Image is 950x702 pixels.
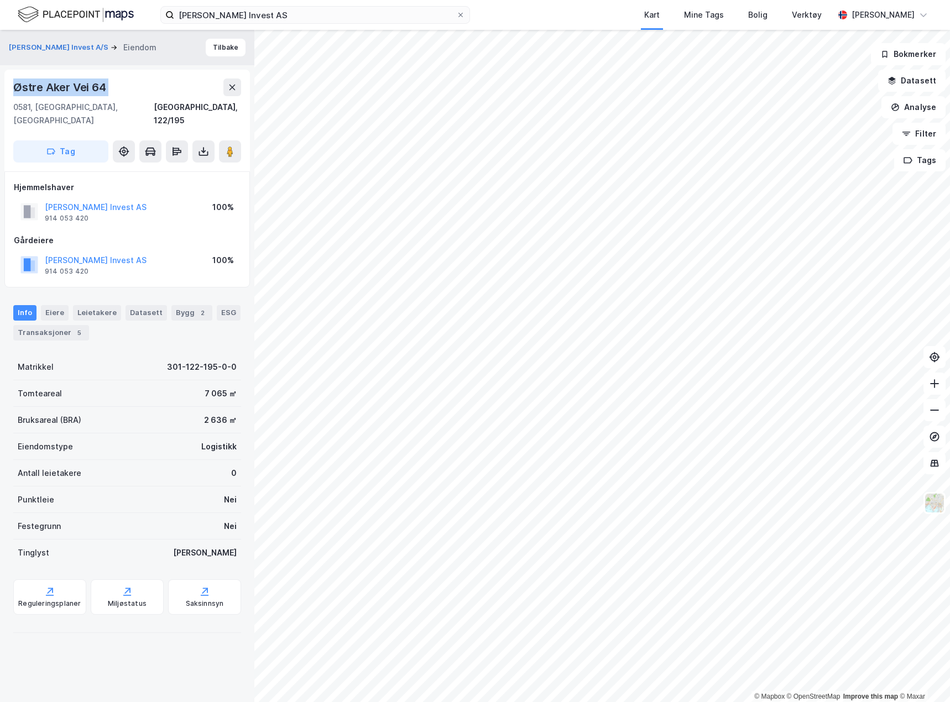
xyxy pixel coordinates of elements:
[754,693,785,700] a: Mapbox
[644,8,660,22] div: Kart
[74,327,85,338] div: 5
[894,149,946,171] button: Tags
[878,70,946,92] button: Datasett
[201,440,237,453] div: Logistikk
[9,42,111,53] button: [PERSON_NAME] Invest A/S
[881,96,946,118] button: Analyse
[18,467,81,480] div: Antall leietakere
[924,493,945,514] img: Z
[18,387,62,400] div: Tomteareal
[18,493,54,506] div: Punktleie
[212,254,234,267] div: 100%
[231,467,237,480] div: 0
[18,360,54,374] div: Matrikkel
[13,325,89,340] div: Transaksjoner
[14,234,241,247] div: Gårdeiere
[154,101,241,127] div: [GEOGRAPHIC_DATA], 122/195
[173,546,237,559] div: [PERSON_NAME]
[224,520,237,533] div: Nei
[41,305,69,321] div: Eiere
[13,305,36,321] div: Info
[123,41,156,54] div: Eiendom
[18,599,81,608] div: Reguleringsplaner
[45,267,88,276] div: 914 053 420
[205,387,237,400] div: 7 065 ㎡
[843,693,898,700] a: Improve this map
[14,181,241,194] div: Hjemmelshaver
[212,201,234,214] div: 100%
[174,7,456,23] input: Søk på adresse, matrikkel, gårdeiere, leietakere eller personer
[18,520,61,533] div: Festegrunn
[126,305,167,321] div: Datasett
[684,8,724,22] div: Mine Tags
[18,413,81,427] div: Bruksareal (BRA)
[13,78,108,96] div: Østre Aker Vei 64
[197,307,208,318] div: 2
[18,546,49,559] div: Tinglyst
[108,599,147,608] div: Miljøstatus
[171,305,212,321] div: Bygg
[13,140,108,163] button: Tag
[871,43,946,65] button: Bokmerker
[224,493,237,506] div: Nei
[186,599,224,608] div: Saksinnsyn
[792,8,822,22] div: Verktøy
[18,440,73,453] div: Eiendomstype
[167,360,237,374] div: 301-122-195-0-0
[748,8,768,22] div: Bolig
[892,123,946,145] button: Filter
[217,305,241,321] div: ESG
[895,649,950,702] iframe: Chat Widget
[204,413,237,427] div: 2 636 ㎡
[206,39,246,56] button: Tilbake
[45,214,88,223] div: 914 053 420
[787,693,841,700] a: OpenStreetMap
[852,8,915,22] div: [PERSON_NAME]
[18,5,134,24] img: logo.f888ab2527a4732fd821a326f86c7f29.svg
[13,101,154,127] div: 0581, [GEOGRAPHIC_DATA], [GEOGRAPHIC_DATA]
[73,305,121,321] div: Leietakere
[895,649,950,702] div: Kontrollprogram for chat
